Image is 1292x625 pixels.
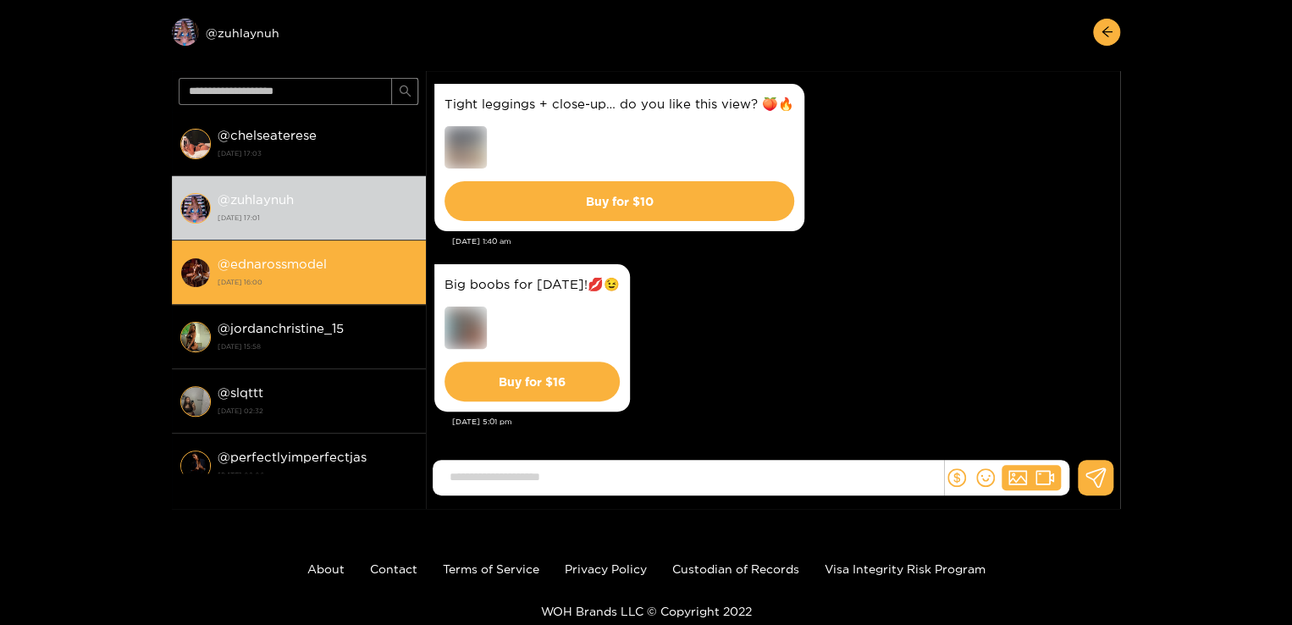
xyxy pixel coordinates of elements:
[180,193,211,224] img: conversation
[444,94,794,113] p: Tight leggings + close-up… do you like this view? 🍑🔥
[452,235,1112,247] div: [DATE] 1:40 am
[218,192,294,207] strong: @ zuhlaynuh
[218,403,417,418] strong: [DATE] 02:32
[180,257,211,288] img: conversation
[976,468,995,487] span: smile
[218,257,327,271] strong: @ ednarossmodel
[434,264,630,412] div: Oct. 3, 5:01 pm
[218,210,417,225] strong: [DATE] 17:01
[180,322,211,352] img: conversation
[180,451,211,481] img: conversation
[391,78,418,105] button: search
[825,562,986,575] a: Visa Integrity Risk Program
[218,274,417,290] strong: [DATE] 16:00
[947,468,966,487] span: dollar
[307,562,345,575] a: About
[444,126,487,169] img: RIVDf_thumb.jpg
[1101,25,1113,40] span: arrow-left
[1093,19,1120,46] button: arrow-left
[218,128,317,142] strong: @ chelseaterese
[218,146,417,161] strong: [DATE] 17:03
[172,19,426,46] div: @zuhlaynuh
[180,386,211,417] img: conversation
[944,465,969,490] button: dollar
[218,321,344,335] strong: @ jordanchristine_15
[443,562,539,575] a: Terms of Service
[218,467,417,483] strong: [DATE] 02:06
[1002,465,1061,490] button: picturevideo-camera
[565,562,647,575] a: Privacy Policy
[444,362,620,401] button: Buy for $16
[370,562,417,575] a: Contact
[452,416,1112,428] div: [DATE] 5:01 pm
[444,307,487,349] img: ECpBl_thumb.png
[444,181,794,221] button: Buy for $10
[218,339,417,354] strong: [DATE] 15:58
[434,84,804,231] div: Oct. 3, 1:40 am
[1035,468,1054,487] span: video-camera
[444,274,620,294] p: Big boobs for [DATE]!💋😉
[218,385,263,400] strong: @ slqttt
[218,450,367,464] strong: @ perfectlyimperfectjas
[1008,468,1027,487] span: picture
[399,85,411,99] span: search
[672,562,799,575] a: Custodian of Records
[180,129,211,159] img: conversation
